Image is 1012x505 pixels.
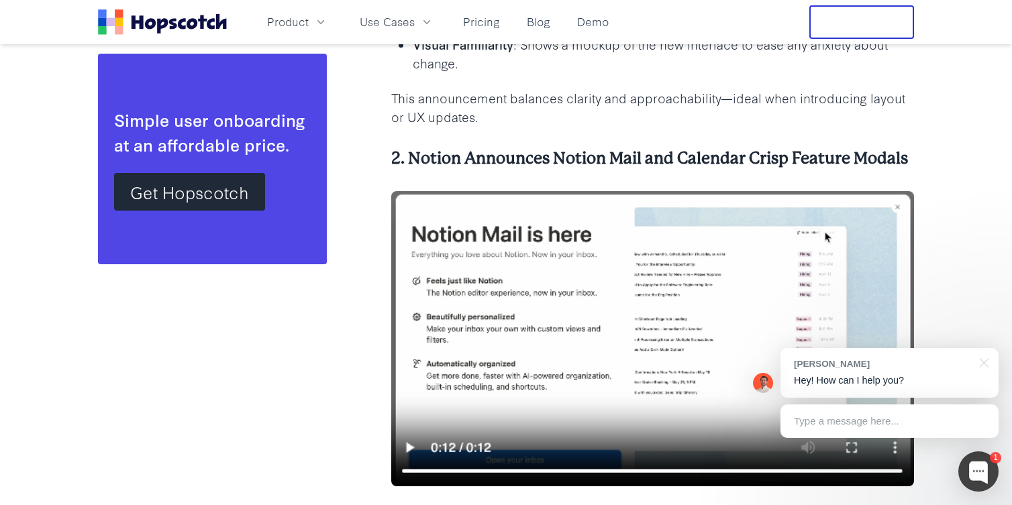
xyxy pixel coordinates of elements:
div: Type a message here... [780,404,999,438]
img: Notion feature announcement [391,191,914,487]
span: Use Cases [360,13,415,30]
div: Simple user onboarding at an affordable price. [114,107,311,157]
p: This announcement balances clarity and approachability—ideal when introducing layout or UX updates. [391,89,914,126]
p: Hey! How can I help you? [794,374,985,388]
div: 1 [990,452,1001,463]
b: Visual Familiarity [413,35,513,53]
a: Get Hopscotch [114,173,265,211]
span: Product [267,13,309,30]
a: Demo [572,11,614,33]
img: Mark Spera [753,373,773,393]
button: Product [259,11,336,33]
div: [PERSON_NAME] [794,357,972,370]
button: Use Cases [352,11,442,33]
a: Home [98,9,227,35]
a: Blog [521,11,556,33]
p: : Shows a mockup of the new interface to ease any anxiety about change. [413,35,914,72]
button: Free Trial [809,5,914,39]
a: Pricing [458,11,505,33]
h4: 2. Notion Announces Notion Mail and Calendar Crisp Feature Modals [391,148,914,170]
